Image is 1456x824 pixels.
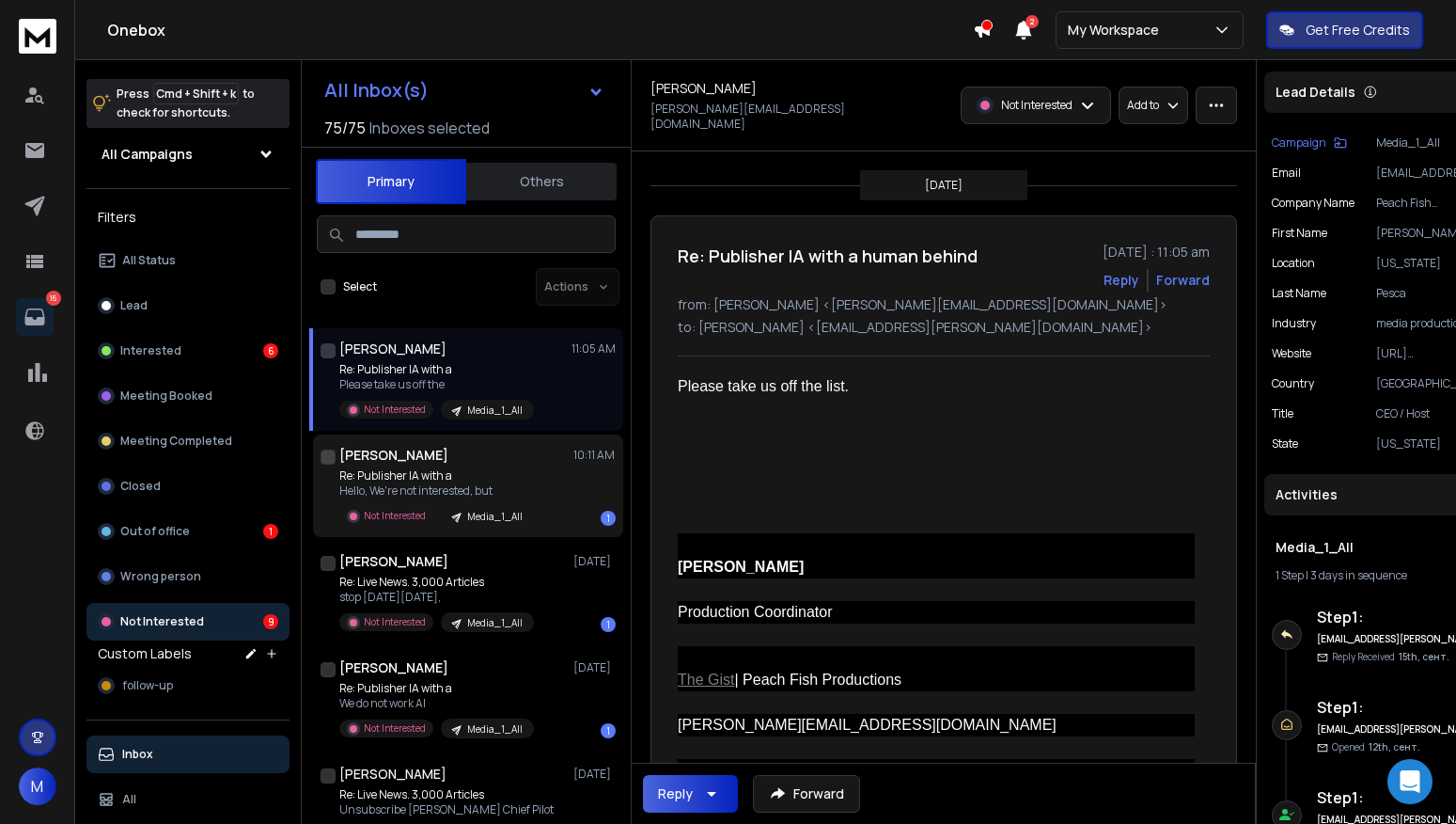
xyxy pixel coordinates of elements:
p: 11:05 AM [571,341,616,357]
p: State [1272,436,1298,452]
div: Production Coordinator [678,601,1195,624]
p: Not Interested [364,721,426,736]
p: [PERSON_NAME][EMAIL_ADDRESS][DOMAIN_NAME] [650,102,938,132]
p: Last Name [1272,286,1326,301]
p: All [122,792,136,807]
p: location [1272,256,1315,271]
h1: [PERSON_NAME] [650,79,757,98]
button: Inbox [86,736,290,773]
a: The Gist [678,672,734,688]
p: Re: Publisher IA with a [339,362,534,377]
h1: [PERSON_NAME] [339,658,448,677]
div: 9 [263,614,278,629]
a: 16 [16,298,54,336]
div: Reply [658,784,693,803]
button: Meeting Booked [86,377,290,415]
p: Not Interested [364,615,426,629]
p: Media_1_All [467,404,523,418]
p: Country [1272,376,1314,391]
p: industry [1272,316,1316,331]
button: Not Interested9 [86,603,290,641]
button: Reply [643,775,738,813]
p: [DATE] [925,178,963,193]
button: All [86,781,290,818]
p: Reply Received [1332,650,1449,664]
button: Reply [1104,271,1139,290]
div: | Peach Fish Productions [678,646,1195,691]
button: Interested6 [86,332,290,370]
p: Out of office [120,524,190,539]
span: 75 / 75 [324,117,366,139]
p: Media_1_All [467,722,523,737]
h1: [PERSON_NAME] [339,552,448,571]
p: [DATE] : 11:05 am [1103,243,1210,261]
p: 10:11 AM [573,448,616,463]
h1: [PERSON_NAME] [339,765,446,784]
p: All Status [122,253,176,268]
button: Closed [86,467,290,505]
div: [PHONE_NUMBER] [678,759,1195,782]
h1: Re: Publisher IA with a human behind [678,243,978,269]
p: Re: Live News. 3,000 Articles [339,787,554,802]
p: from: [PERSON_NAME] <[PERSON_NAME][EMAIL_ADDRESS][DOMAIN_NAME]> [678,295,1210,314]
div: Forward [1156,271,1210,290]
h1: All Inbox(s) [324,81,429,100]
p: Meeting Completed [120,434,232,449]
h1: [PERSON_NAME] [339,446,448,465]
p: Press to check for shortcuts. [117,85,255,122]
span: Cmd + Shift + k [153,83,239,104]
h3: Inboxes selected [369,117,490,139]
button: M [19,768,56,805]
p: Hello, We're not interested, but [339,483,534,499]
p: Unsubscribe [PERSON_NAME] Chief Pilot [339,802,554,817]
button: Wrong person [86,558,290,595]
p: [DATE] [573,660,616,675]
p: Lead Details [1276,83,1355,102]
p: Re: Publisher IA with a [339,468,534,483]
div: 1 [601,617,616,632]
p: stop [DATE][DATE], [339,590,534,605]
p: Add to [1127,98,1159,113]
p: Lead [120,298,148,313]
p: to: [PERSON_NAME] <[EMAIL_ADDRESS][PERSON_NAME][DOMAIN_NAME]> [678,318,1210,337]
p: title [1272,406,1293,421]
p: Not Interested [120,614,204,629]
p: Get Free Credits [1306,21,1410,40]
button: Meeting Completed [86,422,290,460]
p: Meeting Booked [120,388,212,404]
div: Open Intercom Messenger [1387,759,1433,804]
p: First Name [1272,226,1327,241]
div: 1 [263,524,278,539]
span: 1 Step [1276,567,1304,583]
p: [DATE] [573,554,616,569]
div: Please take us off the list. [678,375,1195,398]
button: Lead [86,287,290,325]
img: logo [19,19,56,54]
p: Media_1_All [467,510,523,524]
p: Wrong person [120,569,201,584]
p: Company Name [1272,196,1354,211]
span: 2 [1025,15,1039,28]
p: Interested [120,343,181,358]
button: All Status [86,242,290,279]
p: Not Interested [1001,98,1072,113]
p: Email [1272,166,1301,181]
p: Opened [1332,740,1420,754]
h1: All Campaigns [102,145,193,164]
button: Campaign [1272,135,1347,151]
span: follow-up [122,678,173,693]
b: [PERSON_NAME] [678,559,804,575]
span: 12th, сент. [1369,740,1420,753]
h3: Filters [86,204,290,230]
p: Re: Publisher IA with a [339,681,534,696]
button: Forward [753,775,860,813]
p: Media_1_All [467,616,523,630]
p: Closed [120,479,161,494]
div: 1 [601,511,616,526]
span: 3 days in sequence [1310,567,1407,583]
p: Campaign [1272,135,1326,151]
p: We do not work AI [339,696,534,711]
